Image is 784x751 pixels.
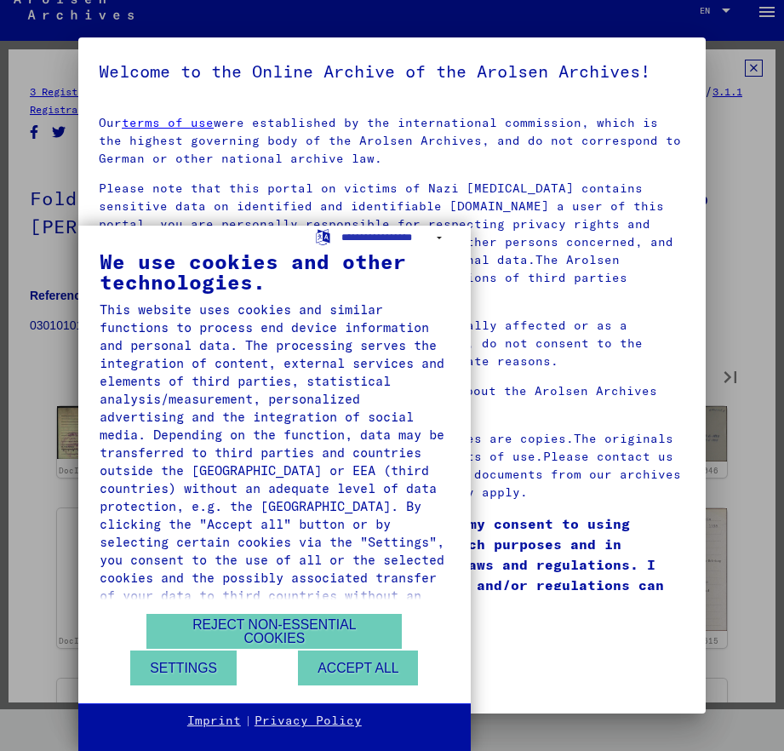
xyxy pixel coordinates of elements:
div: We use cookies and other technologies. [100,251,449,292]
a: Privacy Policy [255,713,362,730]
button: Settings [130,651,237,685]
button: Accept all [298,651,418,685]
a: Imprint [187,713,241,730]
button: Reject non-essential cookies [146,614,402,649]
div: This website uses cookies and similar functions to process end device information and personal da... [100,301,449,622]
